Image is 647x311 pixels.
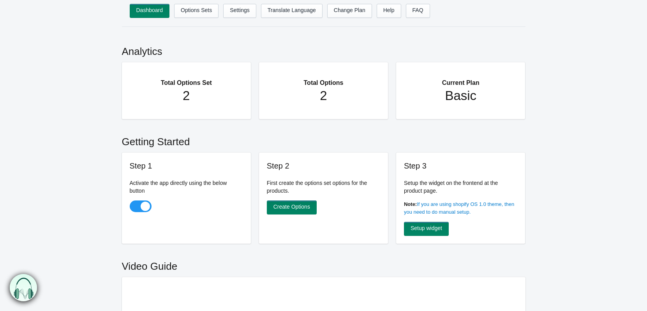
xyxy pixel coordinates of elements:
a: Create Options [267,200,317,214]
h2: Video Guide [122,251,525,277]
p: First create the options set options for the products. [267,179,381,195]
h2: Total Options Set [138,70,236,88]
a: Settings [223,4,256,18]
h2: Total Options [275,70,373,88]
p: Activate the app directly using the below button [130,179,243,195]
h2: Analytics [122,37,525,62]
a: Help [377,4,401,18]
h1: 2 [138,88,236,104]
p: Setup the widget on the frontend at the product page. [404,179,518,195]
h1: Basic [412,88,510,104]
h2: Current Plan [412,70,510,88]
a: Change Plan [327,4,372,18]
a: Setup widget [404,222,449,236]
a: Translate Language [261,4,323,18]
h1: 2 [275,88,373,104]
img: bxm.png [10,274,37,301]
a: If you are using shopify OS 1.0 theme, then you need to do manual setup. [404,201,514,215]
a: Options Sets [174,4,219,18]
b: Note: [404,201,417,207]
h3: Step 2 [267,160,381,171]
a: FAQ [406,4,430,18]
h3: Step 1 [130,160,243,171]
h3: Step 3 [404,160,518,171]
h2: Getting Started [122,127,525,153]
a: Dashboard [130,4,170,18]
